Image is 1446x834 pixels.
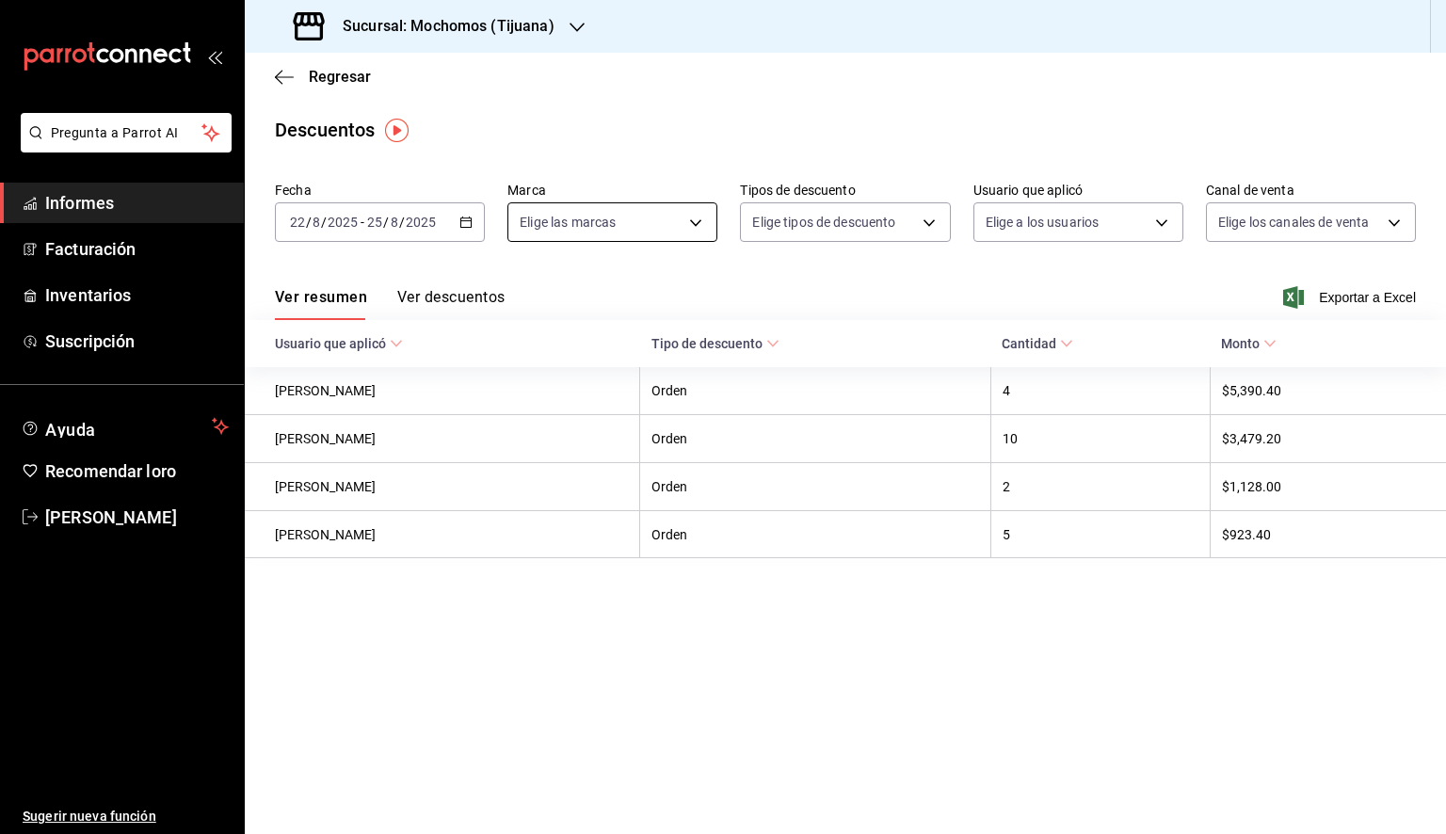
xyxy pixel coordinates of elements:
[1218,215,1369,230] font: Elige los canales de venta
[21,113,232,152] button: Pregunta a Parrot AI
[275,288,367,306] font: Ver resumen
[45,461,176,481] font: Recomendar loro
[1003,480,1010,495] font: 2
[1003,527,1010,542] font: 5
[275,480,376,495] font: [PERSON_NAME]
[321,215,327,230] font: /
[507,183,546,198] font: Marca
[1206,183,1294,198] font: Canal de venta
[1222,527,1271,542] font: $923.40
[1002,337,1056,352] font: Cantidad
[275,183,312,198] font: Fecha
[275,68,371,86] button: Regresar
[1221,337,1260,352] font: Monto
[1003,432,1018,447] font: 10
[1222,384,1281,399] font: $5,390.40
[1287,286,1416,309] button: Exportar a Excel
[520,215,616,230] font: Elige las marcas
[361,215,364,230] font: -
[405,215,437,230] input: ----
[385,119,409,142] img: Marcador de información sobre herramientas
[275,287,505,320] div: pestañas de navegación
[366,215,383,230] input: --
[1319,290,1416,305] font: Exportar a Excel
[752,215,895,230] font: Elige tipos de descuento
[275,527,376,542] font: [PERSON_NAME]
[1222,480,1281,495] font: $1,128.00
[390,215,399,230] input: --
[383,215,389,230] font: /
[740,183,855,198] font: Tipos de descuento
[651,480,687,495] font: Orden
[275,119,375,141] font: Descuentos
[1003,384,1010,399] font: 4
[399,215,405,230] font: /
[1221,335,1277,351] span: Monto
[343,17,554,35] font: Sucursal: Mochomos (Tijuana)
[651,384,687,399] font: Orden
[397,288,505,306] font: Ver descuentos
[45,420,96,440] font: Ayuda
[309,68,371,86] font: Regresar
[275,432,376,447] font: [PERSON_NAME]
[986,215,1100,230] font: Elige a los usuarios
[651,335,779,351] span: Tipo de descuento
[327,215,359,230] input: ----
[13,136,232,156] a: Pregunta a Parrot AI
[1222,432,1281,447] font: $3,479.20
[45,239,136,259] font: Facturación
[973,183,1083,198] font: Usuario que aplicó
[275,337,386,352] font: Usuario que aplicó
[45,331,135,351] font: Suscripción
[1002,335,1073,351] span: Cantidad
[51,125,179,140] font: Pregunta a Parrot AI
[207,49,222,64] button: abrir_cajón_menú
[651,337,763,352] font: Tipo de descuento
[651,527,687,542] font: Orden
[651,432,687,447] font: Orden
[45,285,131,305] font: Inventarios
[275,335,403,351] span: Usuario que aplicó
[23,809,156,824] font: Sugerir nueva función
[45,193,114,213] font: Informes
[312,215,321,230] input: --
[289,215,306,230] input: --
[45,507,177,527] font: [PERSON_NAME]
[306,215,312,230] font: /
[275,384,376,399] font: [PERSON_NAME]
